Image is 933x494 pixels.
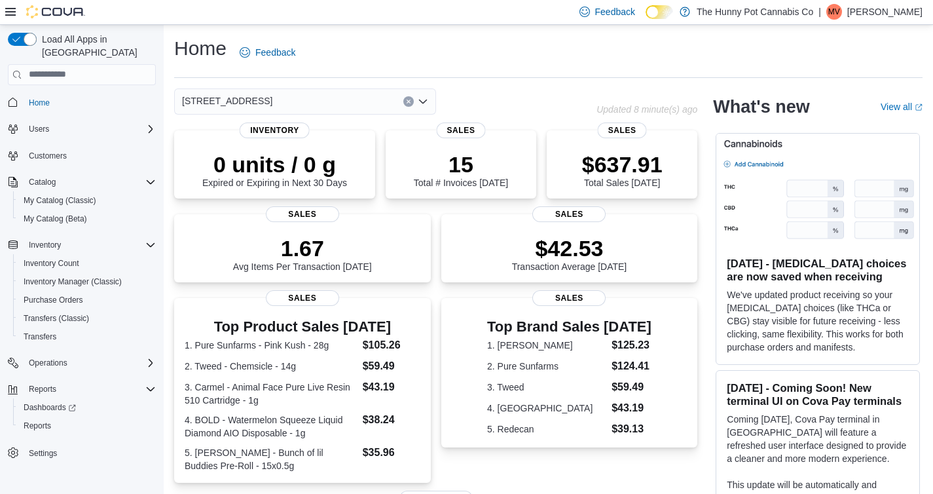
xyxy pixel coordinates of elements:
span: Operations [24,355,156,371]
span: Transfers (Classic) [24,313,89,324]
a: Home [24,95,55,111]
a: Customers [24,148,72,164]
div: Transaction Average [DATE] [512,235,627,272]
button: Users [24,121,54,137]
span: Reports [29,384,56,394]
span: Inventory Manager (Classic) [18,274,156,290]
span: Inventory [240,123,310,138]
button: My Catalog (Beta) [13,210,161,228]
span: Feedback [595,5,635,18]
button: Settings [3,443,161,462]
button: Purchase Orders [13,291,161,309]
dd: $124.41 [612,358,651,374]
div: Total Sales [DATE] [582,151,663,188]
a: Feedback [234,39,301,66]
a: My Catalog (Beta) [18,211,92,227]
a: Transfers [18,329,62,345]
dt: 1. [PERSON_NAME] [487,339,606,352]
span: Transfers [24,332,56,342]
span: Transfers (Classic) [18,311,156,326]
span: Dark Mode [646,19,646,20]
button: Catalog [24,174,61,190]
span: Customers [24,147,156,164]
dt: 4. [GEOGRAPHIC_DATA] [487,402,606,415]
button: Catalog [3,173,161,191]
h3: [DATE] - Coming Soon! New terminal UI on Cova Pay terminals [727,381,909,408]
img: Cova [26,5,85,18]
input: Dark Mode [646,5,673,19]
span: Inventory Manager (Classic) [24,276,122,287]
p: $42.53 [512,235,627,261]
span: Dashboards [24,402,76,413]
span: Feedback [255,46,295,59]
p: 1.67 [233,235,372,261]
span: Sales [532,290,606,306]
button: Transfers [13,328,161,346]
a: Dashboards [13,398,161,417]
button: Open list of options [418,96,428,107]
p: 0 units / 0 g [202,151,347,178]
span: Reports [24,421,51,431]
a: My Catalog (Classic) [18,193,101,208]
span: Sales [532,206,606,222]
span: Home [24,94,156,111]
dt: 1. Pure Sunfarms - Pink Kush - 28g [185,339,357,352]
span: Purchase Orders [24,295,83,305]
dd: $38.24 [363,412,420,428]
button: Operations [24,355,73,371]
span: Inventory [24,237,156,253]
dt: 3. Tweed [487,381,606,394]
span: Customers [29,151,67,161]
div: Avg Items Per Transaction [DATE] [233,235,372,272]
dt: 2. Tweed - Chemsicle - 14g [185,360,357,373]
h3: Top Product Sales [DATE] [185,319,420,335]
h3: Top Brand Sales [DATE] [487,319,651,335]
span: Users [24,121,156,137]
span: Users [29,124,49,134]
span: Sales [266,290,339,306]
h2: What's new [713,96,809,117]
span: Inventory [29,240,61,250]
dt: 3. Carmel - Animal Face Pure Live Resin 510 Cartridge - 1g [185,381,357,407]
button: Clear input [403,96,414,107]
p: [PERSON_NAME] [847,4,923,20]
dt: 5. Redecan [487,423,606,436]
span: Sales [266,206,339,222]
button: Operations [3,354,161,372]
div: Total # Invoices [DATE] [414,151,508,188]
dd: $43.19 [612,400,651,416]
dd: $125.23 [612,337,651,353]
span: Inventory Count [24,258,79,269]
dd: $59.49 [612,379,651,395]
span: Load All Apps in [GEOGRAPHIC_DATA] [37,33,156,59]
p: Coming [DATE], Cova Pay terminal in [GEOGRAPHIC_DATA] will feature a refreshed user interface des... [727,413,909,465]
p: 15 [414,151,508,178]
button: Transfers (Classic) [13,309,161,328]
div: Expired or Expiring in Next 30 Days [202,151,347,188]
button: Reports [13,417,161,435]
button: Reports [3,380,161,398]
a: Inventory Count [18,256,84,271]
p: We've updated product receiving so your [MEDICAL_DATA] choices (like THCa or CBG) stay visible fo... [727,288,909,354]
span: Inventory Count [18,256,156,271]
a: View allExternal link [881,102,923,112]
p: | [818,4,821,20]
span: Home [29,98,50,108]
dt: 5. [PERSON_NAME] - Bunch of lil Buddies Pre-Roll - 15x0.5g [185,446,357,472]
span: Purchase Orders [18,292,156,308]
span: Catalog [24,174,156,190]
span: Reports [24,381,156,397]
button: My Catalog (Classic) [13,191,161,210]
button: Inventory Count [13,254,161,273]
button: Customers [3,146,161,165]
button: Users [3,120,161,138]
dd: $39.13 [612,421,651,437]
a: Reports [18,418,56,434]
button: Reports [24,381,62,397]
span: Dashboards [18,400,156,415]
button: Inventory [3,236,161,254]
p: Updated 8 minute(s) ago [596,104,697,115]
span: Transfers [18,329,156,345]
button: Home [3,93,161,112]
dd: $105.26 [363,337,420,353]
